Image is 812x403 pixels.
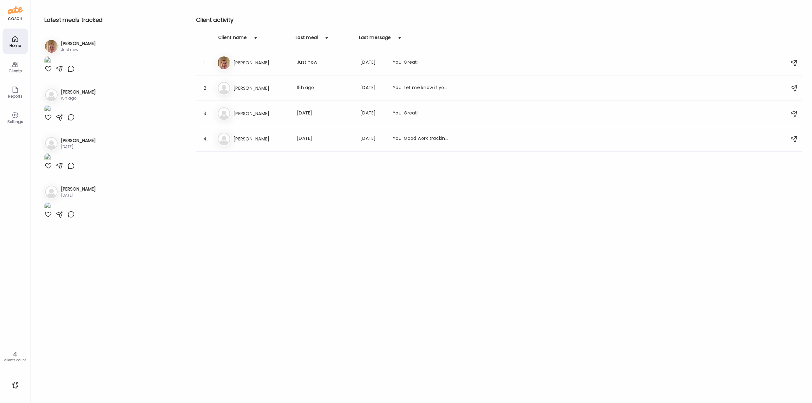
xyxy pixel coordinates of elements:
div: [DATE] [61,144,96,150]
div: 15h ago [61,95,96,101]
div: Clients [4,69,27,73]
h3: [PERSON_NAME] [233,110,289,117]
img: bg-avatar-default.svg [218,107,230,120]
h3: [PERSON_NAME] [61,89,96,95]
div: Reports [4,94,27,98]
img: bg-avatar-default.svg [45,137,58,150]
h3: [PERSON_NAME] [61,137,96,144]
img: bg-avatar-default.svg [218,133,230,145]
div: Last message [359,34,391,44]
img: images%2FPltaLHtbMRdY6hvW1cLZ4xjFVjV2%2Fj18SzWYWRMpBmjgYR0Is%2FTtbelsWbaUYJISrUln0l_1080 [44,56,51,65]
h3: [PERSON_NAME] [233,59,289,67]
h3: [PERSON_NAME] [61,40,96,47]
h3: [PERSON_NAME] [61,186,96,192]
div: clients count [2,358,28,362]
div: Home [4,43,27,48]
div: coach [8,16,22,22]
div: [DATE] [360,59,385,67]
img: avatars%2FPltaLHtbMRdY6hvW1cLZ4xjFVjV2 [218,56,230,69]
h3: [PERSON_NAME] [233,84,289,92]
div: You: Let me know if you’ve noticed a trend change since tracking again this week 🙂🙏 [393,84,449,92]
img: ate [8,5,23,15]
h3: [PERSON_NAME] [233,135,289,143]
div: You: Good work tracking your weight, [PERSON_NAME]! See how it goes connecting your sleep data al... [393,135,449,143]
div: Last meal [296,34,318,44]
div: 4 [2,350,28,358]
img: bg-avatar-default.svg [45,88,58,101]
div: [DATE] [360,84,385,92]
div: [DATE] [61,192,96,198]
div: Just now [61,47,96,53]
div: Settings [4,120,27,124]
div: 3. [202,110,209,117]
div: 1. [202,59,209,67]
div: [DATE] [297,135,353,143]
img: bg-avatar-default.svg [45,185,58,198]
img: images%2Fxwqr9VqbgPh8Zr803ZyoomJaGWJ2%2FLZQHZ637FcLCp5YBdGsA%2F9tePo4SJlRS200OKIFWh_1080 [44,153,51,162]
div: You: Great! [393,59,449,67]
div: 4. [202,135,209,143]
div: Just now [297,59,353,67]
h2: Client activity [196,15,802,25]
h2: Latest meals tracked [44,15,173,25]
div: Client name [218,34,247,44]
div: 2. [202,84,209,92]
img: bg-avatar-default.svg [218,82,230,94]
div: [DATE] [360,135,385,143]
div: 15h ago [297,84,353,92]
img: avatars%2FPltaLHtbMRdY6hvW1cLZ4xjFVjV2 [45,40,58,53]
div: [DATE] [297,110,353,117]
div: You: Great! [393,110,449,117]
div: [DATE] [360,110,385,117]
img: images%2FwhZvoUYUhPXR7I3WqNLuoUKhDjI3%2F1Kblzlik3r1jW9oNnSGy%2FGeV1xBasukTN5zzg9gza_1080 [44,202,51,211]
img: images%2FflEIjWeSb8ZGtLJO4JPNydGjhoE2%2FkLk39l7gKDZmAhXIdEbZ%2FMyoi1D6dykBMD11ImwiY_1080 [44,105,51,114]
